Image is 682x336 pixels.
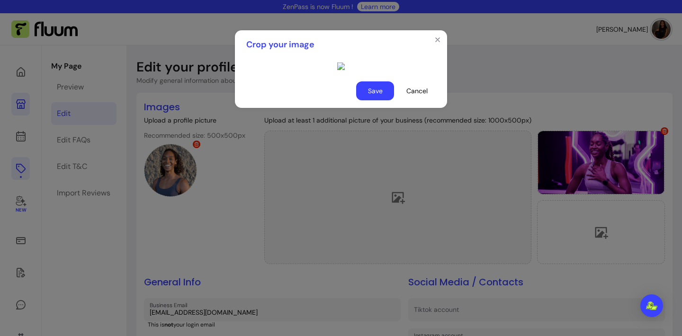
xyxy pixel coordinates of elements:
header: Crop your image [235,30,447,59]
button: Close [430,32,445,47]
img: 36890a84-93e1-4123-8f8a-b593a0ef882e [337,62,345,70]
button: Save [356,81,394,100]
button: Cancel [398,81,436,100]
div: Open Intercom Messenger [640,294,663,317]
